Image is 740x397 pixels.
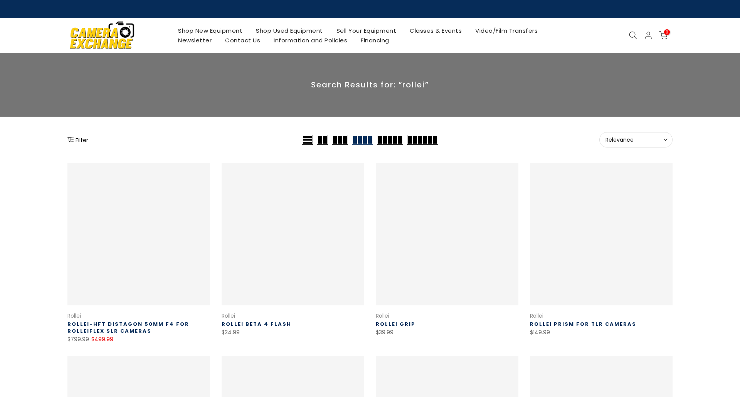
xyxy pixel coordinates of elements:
[67,335,89,343] del: $799.99
[67,80,673,90] p: Search Results for: “rollei”
[172,35,219,45] a: Newsletter
[469,26,545,35] a: Video/Film Transfers
[330,26,403,35] a: Sell Your Equipment
[222,320,291,328] a: Rollei Beta 4 Flash
[530,328,673,337] div: $149.99
[67,312,81,320] a: Rollei
[530,320,636,328] a: Rollei Prism for TLR Cameras
[222,328,364,337] div: $24.99
[249,26,330,35] a: Shop Used Equipment
[67,136,88,144] button: Show filters
[219,35,267,45] a: Contact Us
[354,35,396,45] a: Financing
[376,312,389,320] a: Rollei
[659,31,668,40] a: 0
[605,136,666,143] span: Relevance
[664,29,670,35] span: 0
[376,320,415,328] a: Rollei Grip
[376,328,518,337] div: $39.99
[267,35,354,45] a: Information and Policies
[222,312,235,320] a: Rollei
[530,312,543,320] a: Rollei
[91,335,113,344] ins: $499.99
[67,320,189,335] a: Rollei-HFT Distagon 50mm F4 for Rolleiflex SLR Cameras
[403,26,469,35] a: Classes & Events
[172,26,249,35] a: Shop New Equipment
[599,132,673,147] button: Relevance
